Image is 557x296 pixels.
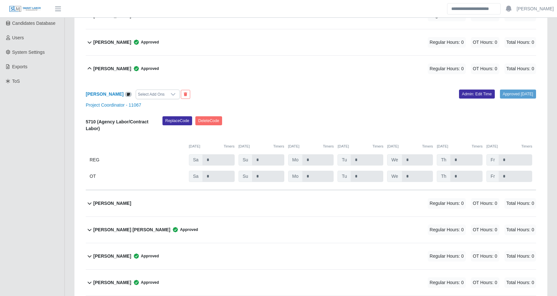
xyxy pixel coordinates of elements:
span: Th [437,154,450,166]
span: Regular Hours: 0 [428,277,466,288]
span: Approved [131,253,159,259]
img: SLM Logo [9,5,41,13]
span: Fr [486,171,499,182]
div: OT [90,171,185,182]
span: OT Hours: 0 [471,37,499,48]
button: Timers [373,144,384,149]
button: Timers [273,144,284,149]
button: [PERSON_NAME] [PERSON_NAME] Approved Regular Hours: 0 OT Hours: 0 Total Hours: 0 [86,217,536,243]
span: OT Hours: 0 [471,251,499,262]
button: [PERSON_NAME] Approved Regular Hours: 0 OT Hours: 0 Total Hours: 0 [86,56,536,82]
span: Exports [12,64,27,69]
span: Sa [189,171,203,182]
button: Timers [224,144,235,149]
b: [PERSON_NAME] [93,65,131,72]
button: Timers [521,144,532,149]
div: [DATE] [337,144,383,149]
b: [PERSON_NAME] [93,279,131,286]
a: Admin: Edit Time [459,90,495,99]
span: Regular Hours: 0 [428,224,466,235]
span: Candidates Database [12,21,56,26]
span: Regular Hours: 0 [428,198,466,209]
span: Approved [170,226,198,233]
span: Sa [189,154,203,166]
div: [DATE] [387,144,433,149]
span: Approved [131,39,159,45]
button: DeleteCode [195,116,222,125]
button: [PERSON_NAME] Approved Regular Hours: 0 OT Hours: 0 Total Hours: 0 [86,270,536,296]
span: OT Hours: 0 [471,224,499,235]
b: [PERSON_NAME] [PERSON_NAME] [93,226,171,233]
span: Total Hours: 0 [504,37,536,48]
button: [PERSON_NAME] Approved Regular Hours: 0 OT Hours: 0 Total Hours: 0 [86,243,536,269]
span: Total Hours: 0 [504,63,536,74]
span: Th [437,171,450,182]
span: We [387,154,402,166]
span: Mo [288,171,303,182]
div: [DATE] [239,144,284,149]
span: OT Hours: 0 [471,198,499,209]
button: [PERSON_NAME] Approved Regular Hours: 0 OT Hours: 0 Total Hours: 0 [86,29,536,55]
span: Regular Hours: 0 [428,63,466,74]
span: Tu [337,154,351,166]
span: Total Hours: 0 [504,277,536,288]
b: [PERSON_NAME] [93,200,131,207]
button: Timers [472,144,483,149]
a: View/Edit Notes [125,91,132,97]
span: Mo [288,154,303,166]
span: Total Hours: 0 [504,198,536,209]
span: OT Hours: 0 [471,277,499,288]
span: Users [12,35,24,40]
span: Su [239,154,252,166]
div: REG [90,154,185,166]
input: Search [447,3,501,14]
a: [PERSON_NAME] [86,91,123,97]
span: ToS [12,79,20,84]
a: Project Coordinator - 11067 [86,102,141,108]
span: System Settings [12,50,45,55]
span: Regular Hours: 0 [428,37,466,48]
b: 5710 (Agency Labor/Contract Labor) [86,119,149,131]
div: [DATE] [189,144,235,149]
span: Su [239,171,252,182]
div: [DATE] [288,144,334,149]
span: Regular Hours: 0 [428,251,466,262]
div: Select Add Ons [136,90,167,99]
button: End Worker & Remove from the Timesheet [181,90,190,99]
b: [PERSON_NAME] [93,39,131,46]
span: Approved [131,65,159,72]
span: We [387,171,402,182]
span: Approved [131,279,159,286]
button: Timers [323,144,334,149]
button: [PERSON_NAME] Regular Hours: 0 OT Hours: 0 Total Hours: 0 [86,190,536,216]
b: [PERSON_NAME] [93,253,131,260]
span: Total Hours: 0 [504,224,536,235]
button: ReplaceCode [162,116,192,125]
span: Tu [337,171,351,182]
span: Fr [486,154,499,166]
a: Approved [DATE] [500,90,536,99]
span: Total Hours: 0 [504,251,536,262]
div: [DATE] [437,144,483,149]
button: Timers [422,144,433,149]
a: [PERSON_NAME] [517,5,554,12]
div: [DATE] [486,144,532,149]
span: OT Hours: 0 [471,63,499,74]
